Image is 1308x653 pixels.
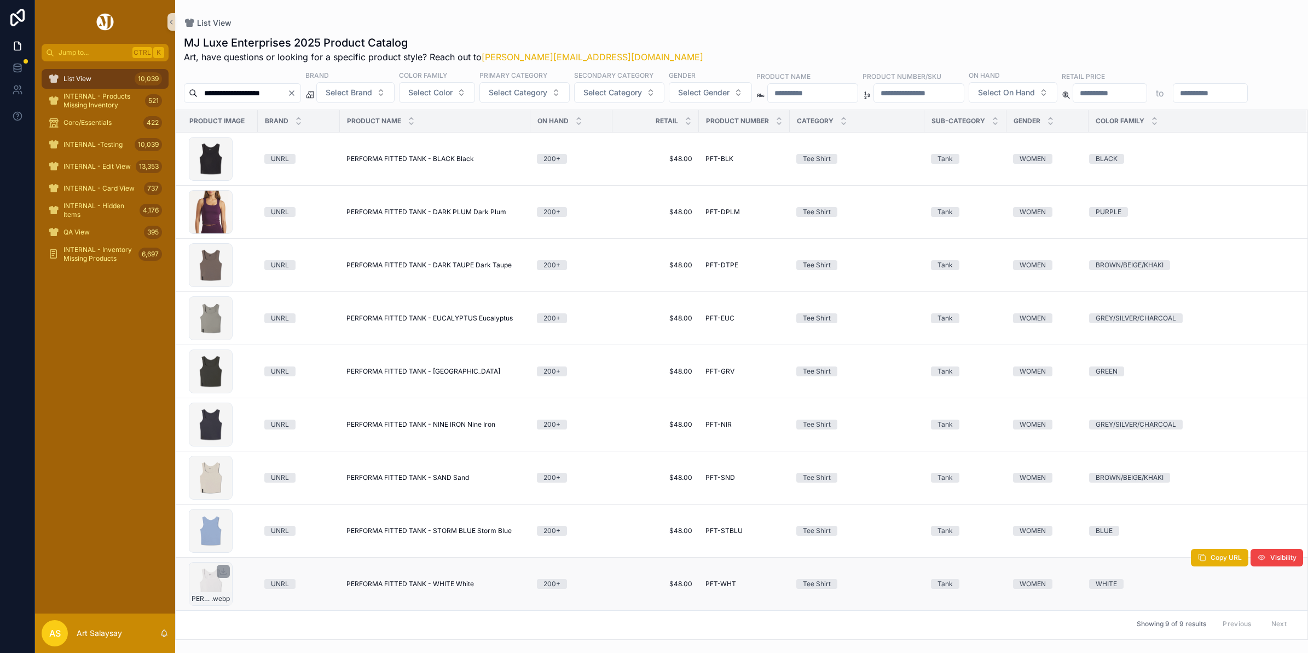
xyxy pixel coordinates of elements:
div: 200+ [543,154,560,164]
a: Tee Shirt [796,260,918,270]
button: Select Button [479,82,570,103]
span: PERFORMA FITTED TANK - EUCALYPTUS Eucalyptus [346,314,513,323]
a: INTERNAL - Inventory Missing Products6,697 [42,244,169,264]
div: UNRL [271,207,289,217]
span: INTERNAL - Edit View [63,162,131,171]
a: INTERNAL - Card View737 [42,179,169,198]
span: INTERNAL - Inventory Missing Products [63,245,134,263]
a: Tee Shirt [796,473,918,483]
a: PERFORMA FITTED TANK - DARK PLUM Dark Plum [346,208,524,216]
div: 200+ [543,473,560,483]
a: List View [184,18,231,28]
span: $48.00 [619,580,692,588]
span: Retail [656,117,678,125]
a: PERFORMA-FITTED-TANK-WHITE-1.webp [189,562,251,606]
a: UNRL [264,260,333,270]
div: WOMEN [1020,579,1046,589]
div: UNRL [271,526,289,536]
div: UNRL [271,420,289,429]
div: WOMEN [1020,207,1046,217]
div: 521 [145,94,162,107]
a: 200+ [537,420,606,429]
a: PERFORMA FITTED TANK - [GEOGRAPHIC_DATA] [346,367,524,376]
a: Tank [931,207,1000,217]
span: INTERNAL - Products Missing Inventory [63,92,141,110]
span: INTERNAL -Testing [63,140,123,149]
div: UNRL [271,154,289,164]
a: UNRL [264,579,333,589]
div: UNRL [271,260,289,270]
label: Primary Category [479,70,547,80]
button: Select Button [399,82,475,103]
h1: MJ Luxe Enterprises 2025 Product Catalog [184,35,703,50]
a: Tank [931,420,1000,429]
div: WOMEN [1020,366,1046,376]
span: PERFORMA FITTED TANK - [GEOGRAPHIC_DATA] [346,367,500,376]
button: Select Button [669,82,752,103]
div: BROWN/BEIGE/KHAKI [1096,473,1164,483]
label: Gender [669,70,696,80]
p: to [1156,87,1164,100]
a: Tank [931,526,1000,536]
a: PURPLE [1089,207,1293,217]
span: PERFORMA-FITTED-TANK-WHITE-1 [192,594,211,603]
a: PFT-DTPE [705,261,783,270]
a: BROWN/BEIGE/KHAKI [1089,473,1293,483]
button: Select Button [969,82,1057,103]
div: BLACK [1096,154,1118,164]
a: $48.00 [619,420,692,429]
div: WOMEN [1020,154,1046,164]
a: BLUE [1089,526,1293,536]
div: 10,039 [135,72,162,85]
span: PFT-STBLU [705,526,743,535]
a: BLACK [1089,154,1293,164]
button: Jump to...CtrlK [42,44,169,61]
a: $48.00 [619,154,692,163]
a: Tee Shirt [796,207,918,217]
a: WHITE [1089,579,1293,589]
span: Copy URL [1211,553,1242,562]
span: List View [63,75,91,83]
span: $48.00 [619,526,692,535]
a: INTERNAL - Products Missing Inventory521 [42,91,169,111]
a: PERFORMA FITTED TANK - WHITE White [346,580,524,588]
div: Tee Shirt [803,260,831,270]
span: Select Gender [678,87,730,98]
span: Color Family [1096,117,1144,125]
a: UNRL [264,420,333,429]
a: PFT-BLK [705,154,783,163]
a: 200+ [537,473,606,483]
div: BROWN/BEIGE/KHAKI [1096,260,1164,270]
span: $48.00 [619,367,692,376]
div: 200+ [543,313,560,323]
div: PURPLE [1096,207,1121,217]
span: PERFORMA FITTED TANK - WHITE White [346,580,474,588]
span: Visibility [1270,553,1297,562]
span: List View [197,18,231,28]
span: Category [797,117,834,125]
div: 422 [143,116,162,129]
div: Tank [937,366,953,376]
span: On Hand [537,117,569,125]
a: $48.00 [619,473,692,482]
a: WOMEN [1013,154,1082,164]
span: INTERNAL - Card View [63,184,135,193]
div: Tee Shirt [803,420,831,429]
div: Tank [937,154,953,164]
span: .webp [211,594,230,603]
span: AS [49,627,61,640]
div: Tee Shirt [803,154,831,164]
a: PERFORMA FITTED TANK - EUCALYPTUS Eucalyptus [346,314,524,323]
span: PERFORMA FITTED TANK - DARK PLUM Dark Plum [346,208,506,216]
a: $48.00 [619,261,692,270]
a: PFT-SND [705,473,783,482]
label: Retail Price [1062,71,1105,81]
label: Brand [305,70,329,80]
div: scrollable content [35,61,175,278]
a: Tank [931,154,1000,164]
span: Select On Hand [978,87,1035,98]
